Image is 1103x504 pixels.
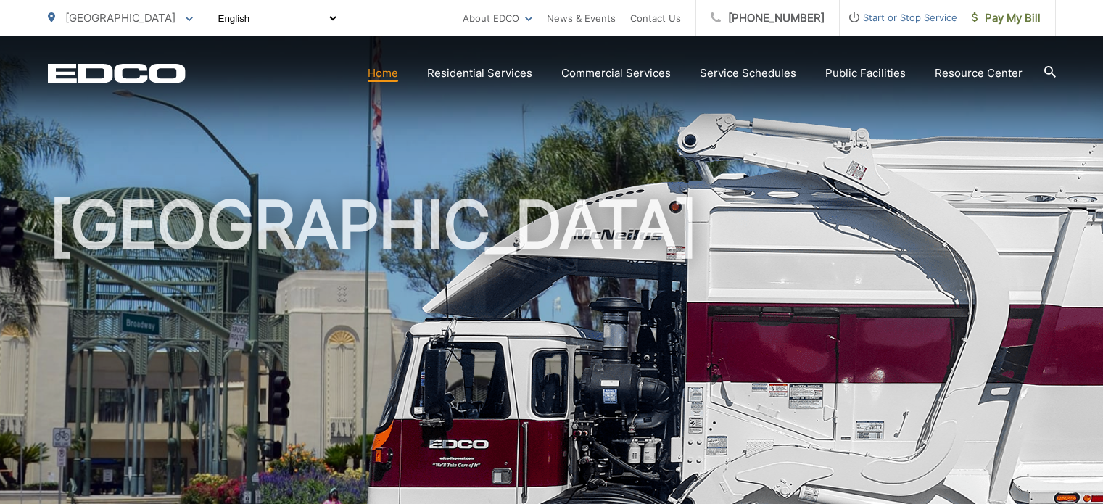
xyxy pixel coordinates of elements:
[48,63,186,83] a: EDCD logo. Return to the homepage.
[547,9,616,27] a: News & Events
[427,65,532,82] a: Residential Services
[463,9,532,27] a: About EDCO
[972,9,1041,27] span: Pay My Bill
[368,65,398,82] a: Home
[630,9,681,27] a: Contact Us
[700,65,796,82] a: Service Schedules
[215,12,339,25] select: Select a language
[561,65,671,82] a: Commercial Services
[65,11,175,25] span: [GEOGRAPHIC_DATA]
[935,65,1023,82] a: Resource Center
[825,65,906,82] a: Public Facilities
